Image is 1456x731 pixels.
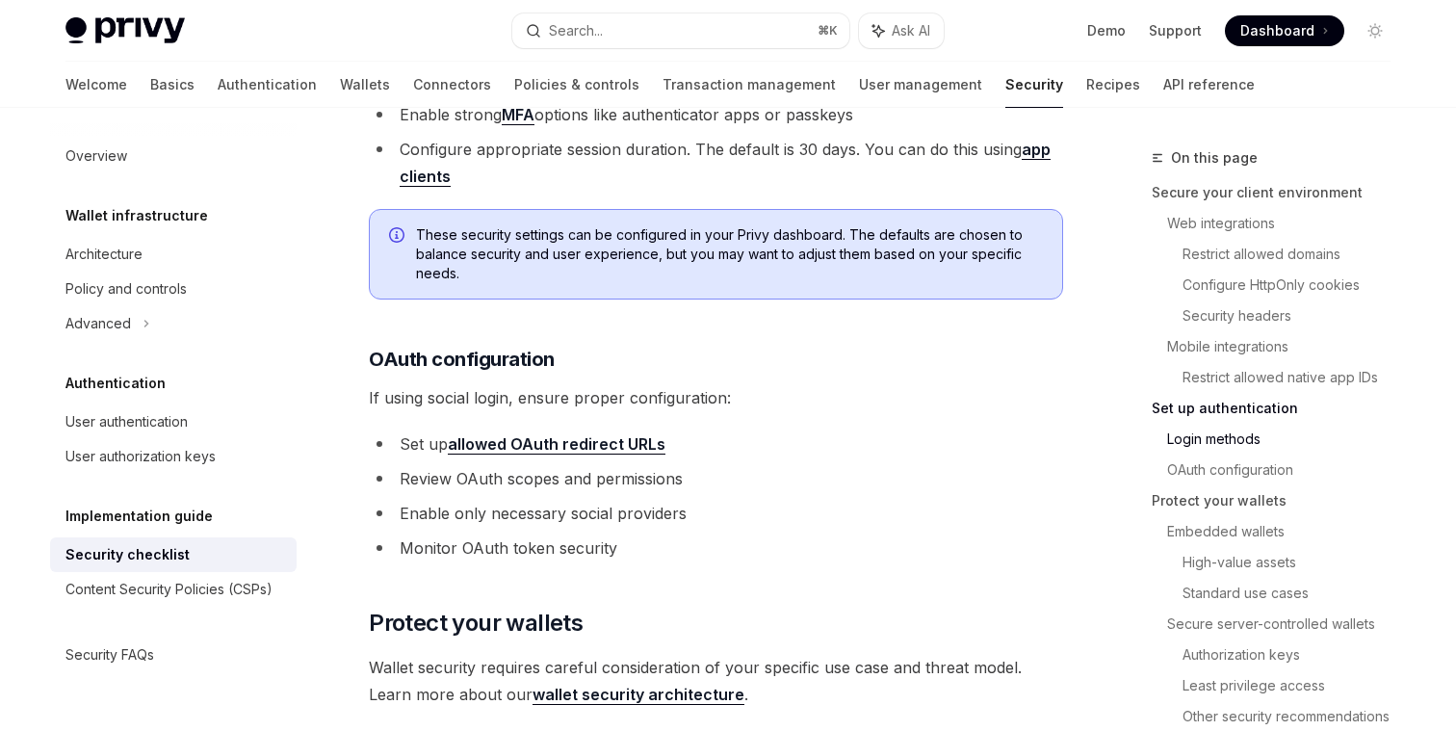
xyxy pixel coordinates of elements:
a: Policy and controls [50,272,297,306]
li: Set up [369,431,1063,457]
li: Configure appropriate session duration. The default is 30 days. You can do this using [369,136,1063,190]
a: Configure HttpOnly cookies [1183,270,1406,300]
div: Security FAQs [65,643,154,666]
a: Secure server-controlled wallets [1167,609,1406,640]
h5: Implementation guide [65,505,213,528]
a: allowed OAuth redirect URLs [448,434,665,455]
div: User authorization keys [65,445,216,468]
span: Protect your wallets [369,608,583,639]
a: Basics [150,62,195,108]
div: Content Security Policies (CSPs) [65,578,273,601]
a: Login methods [1167,424,1406,455]
a: Demo [1087,21,1126,40]
a: User management [859,62,982,108]
li: Enable strong options like authenticator apps or passkeys [369,101,1063,128]
a: Authorization keys [1183,640,1406,670]
svg: Info [389,227,408,247]
a: Least privilege access [1183,670,1406,701]
a: Transaction management [663,62,836,108]
a: API reference [1163,62,1255,108]
span: If using social login, ensure proper configuration: [369,384,1063,411]
a: OAuth configuration [1167,455,1406,485]
div: Security checklist [65,543,190,566]
span: Dashboard [1240,21,1314,40]
a: Security checklist [50,537,297,572]
span: On this page [1171,146,1258,170]
a: Restrict allowed native app IDs [1183,362,1406,393]
a: User authentication [50,405,297,439]
a: MFA [502,105,534,125]
a: Connectors [413,62,491,108]
a: Restrict allowed domains [1183,239,1406,270]
a: Wallets [340,62,390,108]
button: Search...⌘K [512,13,849,48]
span: ⌘ K [818,23,838,39]
button: Toggle dark mode [1360,15,1391,46]
a: Set up authentication [1152,393,1406,424]
span: These security settings can be configured in your Privy dashboard. The defaults are chosen to bal... [416,225,1043,283]
div: User authentication [65,410,188,433]
a: Dashboard [1225,15,1344,46]
div: Architecture [65,243,143,266]
a: Welcome [65,62,127,108]
a: wallet security architecture [533,685,744,705]
a: Security headers [1183,300,1406,331]
a: High-value assets [1183,547,1406,578]
a: Recipes [1086,62,1140,108]
div: Overview [65,144,127,168]
div: Advanced [65,312,131,335]
a: Mobile integrations [1167,331,1406,362]
a: Support [1149,21,1202,40]
a: Authentication [218,62,317,108]
span: Wallet security requires careful consideration of your specific use case and threat model. Learn ... [369,654,1063,708]
li: Enable only necessary social providers [369,500,1063,527]
a: Web integrations [1167,208,1406,239]
button: Ask AI [859,13,944,48]
a: Standard use cases [1183,578,1406,609]
div: Policy and controls [65,277,187,300]
a: Policies & controls [514,62,639,108]
li: Review OAuth scopes and permissions [369,465,1063,492]
span: Ask AI [892,21,930,40]
a: Overview [50,139,297,173]
img: light logo [65,17,185,44]
div: Search... [549,19,603,42]
a: Secure your client environment [1152,177,1406,208]
a: Protect your wallets [1152,485,1406,516]
h5: Authentication [65,372,166,395]
li: Monitor OAuth token security [369,535,1063,561]
a: Content Security Policies (CSPs) [50,572,297,607]
a: Embedded wallets [1167,516,1406,547]
strong: OAuth configuration [369,348,555,371]
a: Architecture [50,237,297,272]
a: Security [1005,62,1063,108]
h5: Wallet infrastructure [65,204,208,227]
a: Security FAQs [50,638,297,672]
a: User authorization keys [50,439,297,474]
